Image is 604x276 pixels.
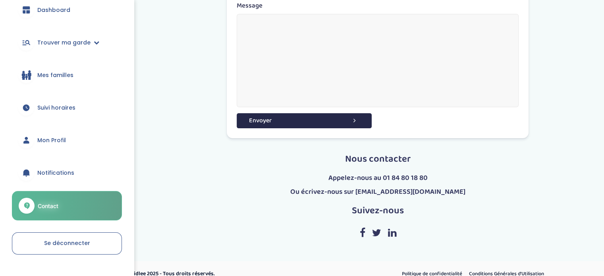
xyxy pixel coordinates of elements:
[38,202,58,210] span: Contact
[12,126,122,154] a: Mon Profil
[12,93,122,122] a: Suivi horaires
[227,174,529,182] h4: Appelez-nous au 01 84 80 18 80
[37,39,91,47] span: Trouver ma garde
[37,169,74,177] span: Notifications
[237,113,372,128] button: Envoyer
[12,191,122,220] a: Contact
[12,158,122,187] a: Notifications
[12,232,122,255] a: Se déconnecter
[237,1,262,11] label: Message
[37,71,73,79] span: Mes familles
[227,154,529,164] h2: Nous contacter
[12,61,122,89] a: Mes familles
[37,104,75,112] span: Suivi horaires
[44,239,90,247] span: Se déconnecter
[37,6,70,14] span: Dashboard
[12,28,122,57] a: Trouver ma garde
[37,136,66,145] span: Mon Profil
[227,206,529,216] h2: Suivez-nous
[227,188,529,196] h4: Ou écrivez-nous sur [EMAIL_ADDRESS][DOMAIN_NAME]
